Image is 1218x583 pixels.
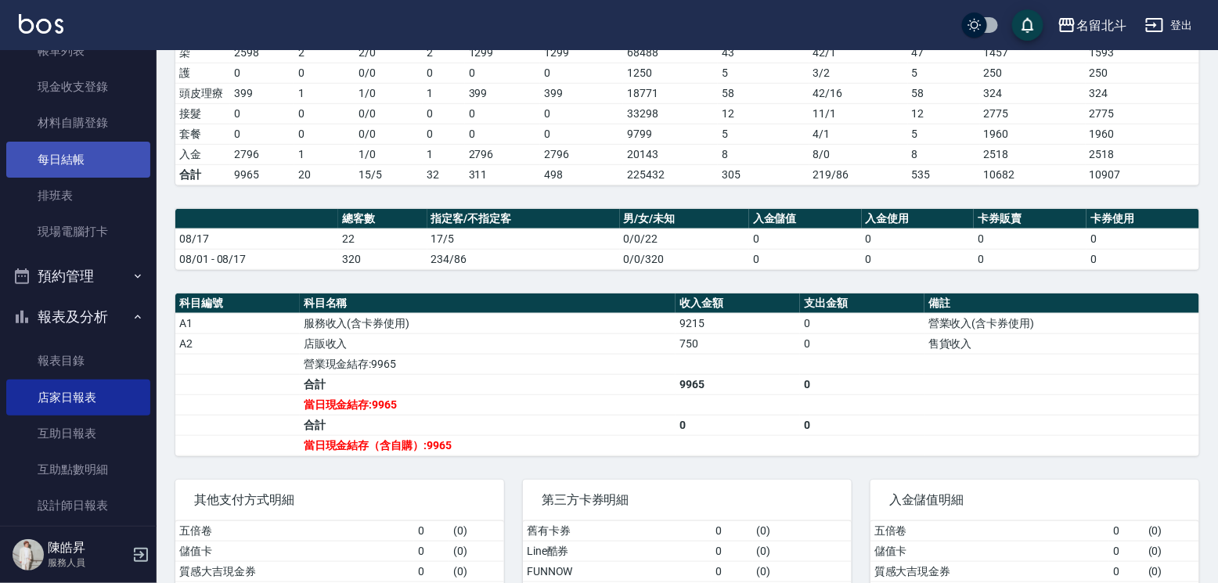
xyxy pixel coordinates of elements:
[809,63,908,83] td: 3 / 2
[623,144,718,164] td: 20143
[300,374,676,394] td: 合計
[676,293,800,314] th: 收入金額
[718,83,809,103] td: 58
[974,249,1086,269] td: 0
[465,124,540,144] td: 0
[718,103,809,124] td: 12
[449,521,504,542] td: ( 0 )
[523,561,712,581] td: FUNNOW
[294,164,355,185] td: 20
[870,521,1109,542] td: 五倍卷
[6,416,150,452] a: 互助日報表
[175,103,230,124] td: 接髮
[809,103,908,124] td: 11 / 1
[540,63,623,83] td: 0
[6,33,150,69] a: 帳單列表
[540,124,623,144] td: 0
[175,124,230,144] td: 套餐
[175,293,1199,456] table: a dense table
[175,521,414,542] td: 五倍卷
[427,249,620,269] td: 234/86
[338,249,427,269] td: 320
[623,124,718,144] td: 9799
[623,63,718,83] td: 1250
[355,103,423,124] td: 0 / 0
[355,164,423,185] td: 15/5
[809,124,908,144] td: 4 / 1
[1086,42,1199,63] td: 1593
[753,561,852,581] td: ( 0 )
[542,492,833,508] span: 第三方卡券明細
[300,293,676,314] th: 科目名稱
[908,103,980,124] td: 12
[908,144,980,164] td: 8
[862,209,975,229] th: 入金使用
[6,488,150,524] a: 設計師日報表
[800,333,924,354] td: 0
[676,374,800,394] td: 9965
[718,164,809,185] td: 305
[1051,9,1133,41] button: 名留北斗
[620,209,749,229] th: 男/女/未知
[718,63,809,83] td: 5
[338,229,427,249] td: 22
[423,103,464,124] td: 0
[980,144,1086,164] td: 2518
[980,42,1086,63] td: 1457
[175,229,338,249] td: 08/17
[294,103,355,124] td: 0
[980,103,1086,124] td: 2775
[423,42,464,63] td: 2
[355,83,423,103] td: 1 / 0
[809,42,908,63] td: 42 / 1
[6,256,150,297] button: 預約管理
[862,229,975,249] td: 0
[712,541,753,561] td: 0
[414,521,449,542] td: 0
[718,144,809,164] td: 8
[1086,103,1199,124] td: 2775
[974,209,1086,229] th: 卡券販賣
[540,164,623,185] td: 498
[1139,11,1199,40] button: 登出
[294,83,355,103] td: 1
[6,105,150,141] a: 材料自購登錄
[753,521,852,542] td: ( 0 )
[230,83,294,103] td: 399
[355,144,423,164] td: 1 / 0
[540,83,623,103] td: 399
[1086,124,1199,144] td: 1960
[175,293,300,314] th: 科目編號
[423,164,464,185] td: 32
[6,524,150,560] a: 店販抽成明細
[924,313,1199,333] td: 營業收入(含卡券使用)
[870,561,1109,581] td: 質感大吉現金券
[6,178,150,214] a: 排班表
[749,229,862,249] td: 0
[355,124,423,144] td: 0 / 0
[300,435,676,455] td: 當日現金結存（含自購）:9965
[6,69,150,105] a: 現金收支登錄
[48,540,128,556] h5: 陳皓昇
[230,164,294,185] td: 9965
[6,452,150,488] a: 互助點數明細
[175,333,300,354] td: A2
[924,293,1199,314] th: 備註
[1109,561,1144,581] td: 0
[623,42,718,63] td: 68488
[676,313,800,333] td: 9215
[1076,16,1126,35] div: 名留北斗
[712,521,753,542] td: 0
[6,343,150,379] a: 報表目錄
[300,313,676,333] td: 服務收入(含卡券使用)
[540,42,623,63] td: 1299
[19,14,63,34] img: Logo
[523,541,712,561] td: Line酷券
[1144,561,1199,581] td: ( 0 )
[1144,521,1199,542] td: ( 0 )
[175,164,230,185] td: 合計
[800,374,924,394] td: 0
[175,313,300,333] td: A1
[980,124,1086,144] td: 1960
[800,415,924,435] td: 0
